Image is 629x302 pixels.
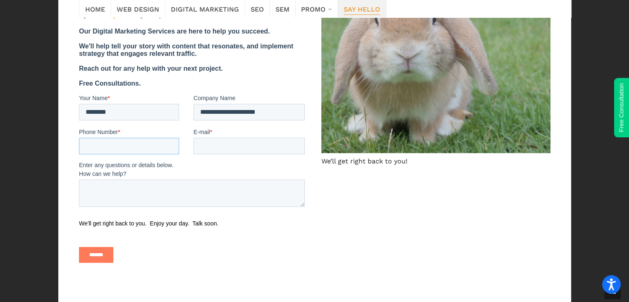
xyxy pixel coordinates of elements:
span: Promo [301,3,325,14]
figcaption: We’ll get right back to you! [321,156,550,166]
span: Say Hello [344,3,380,14]
span: Company Name [115,114,156,120]
span: Web Design [117,3,159,14]
span: Home [85,3,105,14]
span: SEM [275,3,289,14]
span: SEO [251,3,264,14]
span: E-mail [115,148,131,154]
span: Digital Marketing [171,3,239,14]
